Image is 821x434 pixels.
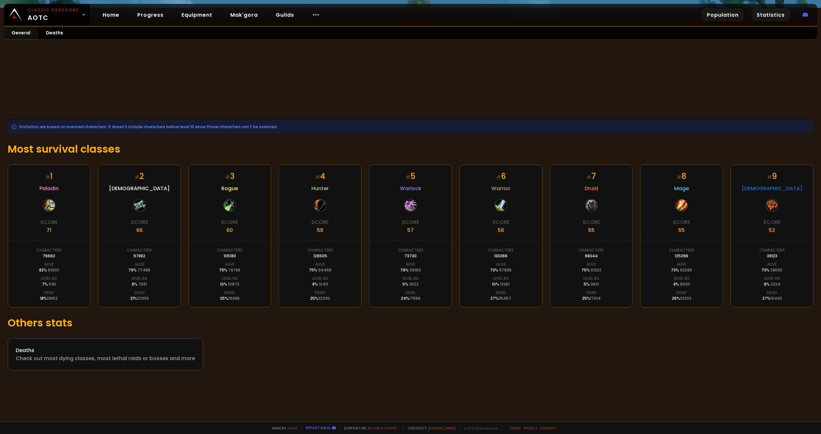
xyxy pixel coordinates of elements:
div: Check out most dying classes, most lethal raids or bosses and more [16,354,195,362]
span: AOTC [28,7,79,22]
span: 17014 [590,296,601,301]
div: Dead [134,290,145,296]
div: Score [763,218,781,226]
a: Deaths [38,27,71,40]
div: Score [311,218,329,226]
span: 3522 [409,281,419,287]
span: 56160 [410,267,421,273]
div: Characters [669,247,694,253]
span: 26388 [228,296,240,301]
span: v. d752d5 - production [460,426,498,430]
div: Score [492,218,510,226]
small: Classic Hardcore [28,7,79,13]
span: 77486 [138,267,150,273]
span: 94468 [318,267,331,273]
span: Rogue [221,184,238,192]
div: 39123 [767,253,777,259]
span: Checkout [403,426,456,430]
a: a fan [287,426,297,430]
span: 20393 [137,296,149,301]
div: 52 [769,226,775,234]
span: 2224 [771,281,780,287]
div: Dead [405,290,416,296]
span: 17568 [409,296,420,301]
div: Deaths [16,346,195,354]
div: Characters [398,247,423,253]
div: 7 % [42,281,56,287]
span: 7581 [138,281,147,287]
div: 125296 [675,253,688,259]
div: Alive [406,261,415,267]
small: # [587,173,591,181]
div: 97882 [133,253,145,259]
div: Score [583,218,600,226]
div: Alive [677,261,686,267]
span: Mage [674,184,689,192]
div: Dead [224,290,235,296]
div: 18 % [40,296,58,301]
span: 10411 [319,281,328,287]
div: Score [40,218,58,226]
small: # [677,173,681,181]
div: Level 60 [131,276,147,281]
h1: Most survival classes [8,141,813,157]
div: 7 [587,171,596,182]
div: 73730 [404,253,417,259]
a: Consent [540,426,557,430]
span: [DEMOGRAPHIC_DATA] [109,184,170,192]
span: Made by [268,426,297,430]
a: Report a bug [306,425,331,430]
div: 57 [407,226,414,234]
small: # [45,173,50,181]
a: Statistics [751,8,790,22]
span: Warlock [400,184,421,192]
div: 79 % [128,267,150,273]
a: Population [702,8,744,22]
span: 63001 [48,267,59,273]
span: 3631 [590,281,599,287]
div: 76 % [400,267,421,273]
span: 97896 [499,267,512,273]
div: 8 % [673,281,690,287]
div: 75 % [581,267,601,273]
div: Level 60 [674,276,690,281]
small: # [135,173,140,181]
div: 55 [588,226,595,234]
a: Equipment [176,8,217,22]
span: Warrior [491,184,511,192]
span: 32030 [318,296,330,301]
span: 28690 [770,267,783,273]
a: Privacy [523,426,537,430]
div: Level 60 [312,276,328,281]
div: 21 % [130,296,149,301]
div: 5 [406,171,415,182]
a: General [4,27,38,40]
div: 27 % [762,296,782,301]
div: Alive [44,261,54,267]
a: [DOMAIN_NAME] [428,426,456,430]
span: Paladin [39,184,59,192]
small: # [767,173,772,181]
a: Progress [132,8,169,22]
span: Druid [585,184,598,192]
span: 33202 [680,296,691,301]
div: 4 [315,171,325,182]
div: 126505 [313,253,327,259]
div: 76662 [43,253,55,259]
div: 6 % [764,281,780,287]
div: Dead [496,290,506,296]
div: Alive [496,261,506,267]
span: 10973 [228,281,239,287]
div: Alive [315,261,325,267]
div: 105180 [224,253,236,259]
div: 58 [317,226,323,234]
div: 5 % [584,281,599,287]
div: Characters [759,247,785,253]
div: Level 60 [41,276,57,281]
div: Alive [587,261,596,267]
div: Level 60 [493,276,509,281]
div: Score [131,218,148,226]
small: # [225,173,230,181]
div: Characters [488,247,513,253]
a: Terms [509,426,521,430]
